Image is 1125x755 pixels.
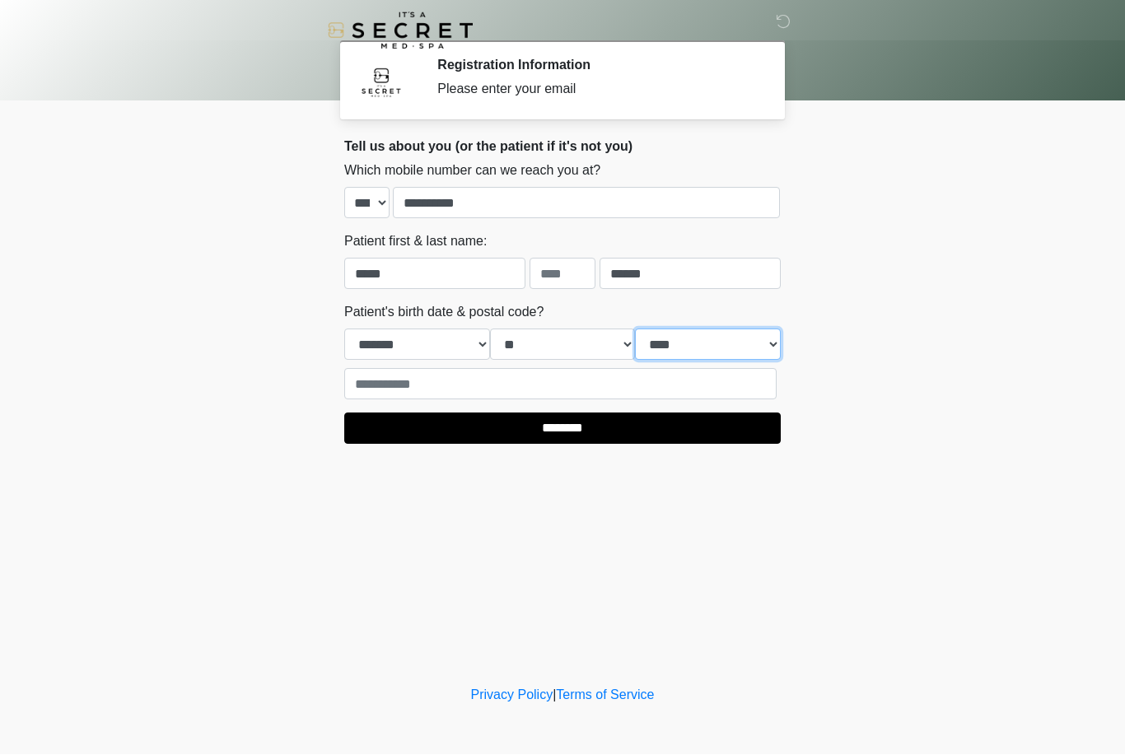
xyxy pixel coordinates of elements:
img: It's A Secret Med Spa Logo [328,12,473,49]
a: | [553,688,556,702]
img: Agent Avatar [357,58,406,107]
label: Which mobile number can we reach you at? [344,161,600,181]
h2: Registration Information [437,58,756,73]
label: Patient first & last name: [344,232,487,252]
div: Please enter your email [437,80,756,100]
h2: Tell us about you (or the patient if it's not you) [344,139,781,155]
a: Privacy Policy [471,688,553,702]
label: Patient's birth date & postal code? [344,303,544,323]
a: Terms of Service [556,688,654,702]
